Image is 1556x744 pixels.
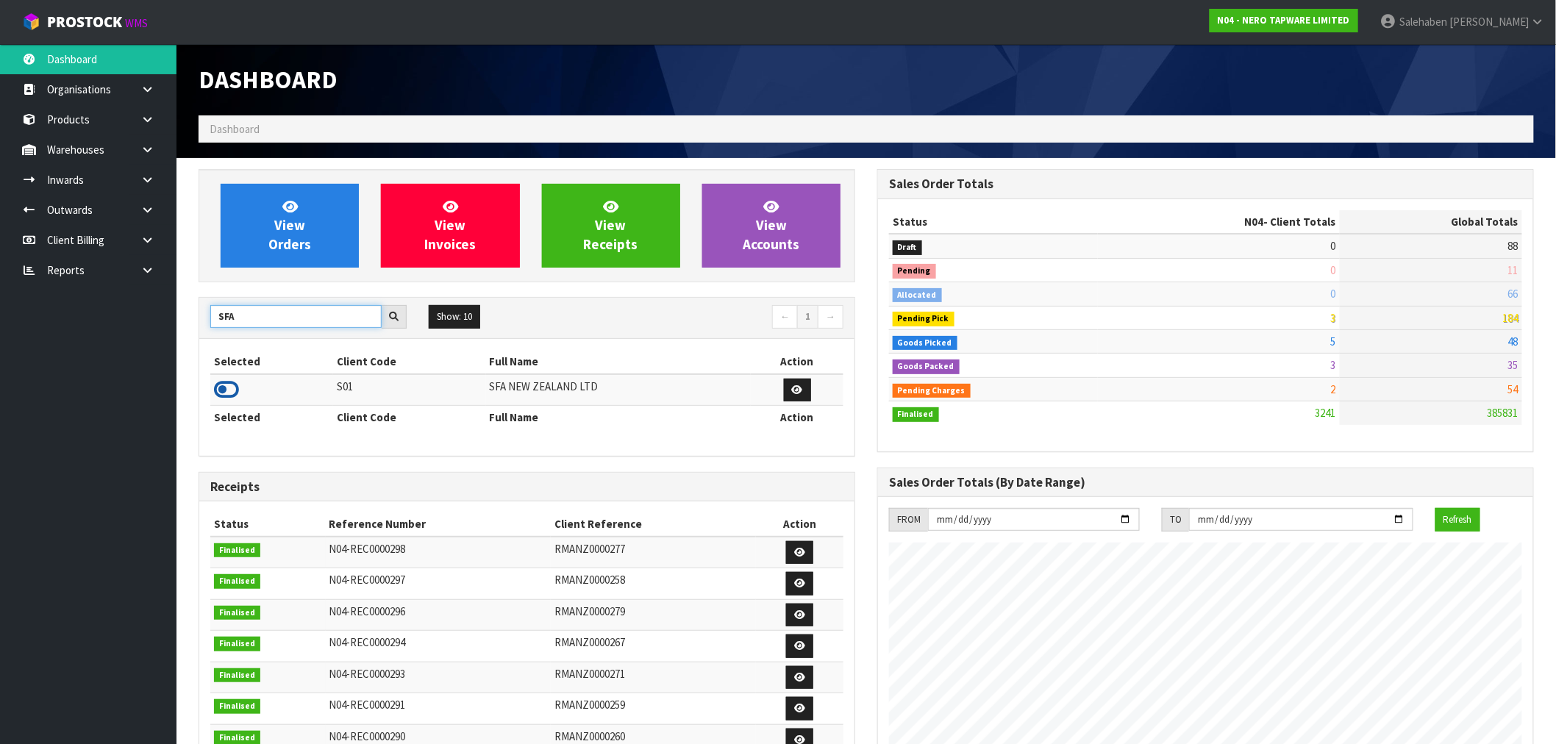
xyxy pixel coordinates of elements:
[329,542,406,556] span: N04-REC0000298
[1508,382,1518,396] span: 54
[1508,335,1518,348] span: 48
[889,476,1522,490] h3: Sales Order Totals (By Date Range)
[893,312,954,326] span: Pending Pick
[381,184,519,268] a: ViewInvoices
[214,543,260,558] span: Finalised
[329,729,406,743] span: N04-REC0000290
[333,374,486,406] td: S01
[751,406,843,429] th: Action
[554,604,625,618] span: RMANZ0000279
[486,350,752,373] th: Full Name
[1331,239,1336,253] span: 0
[554,667,625,681] span: RMANZ0000271
[542,184,680,268] a: ViewReceipts
[214,668,260,683] span: Finalised
[889,210,1098,234] th: Status
[486,374,752,406] td: SFA NEW ZEALAND LTD
[893,288,942,303] span: Allocated
[214,699,260,714] span: Finalised
[214,574,260,589] span: Finalised
[1331,358,1336,372] span: 3
[1435,508,1480,532] button: Refresh
[756,512,843,536] th: Action
[893,240,922,255] span: Draft
[329,604,406,618] span: N04-REC0000296
[554,573,625,587] span: RMANZ0000258
[486,406,752,429] th: Full Name
[329,698,406,712] span: N04-REC0000291
[818,305,843,329] a: →
[1508,239,1518,253] span: 88
[1331,382,1336,396] span: 2
[1245,215,1264,229] span: N04
[554,729,625,743] span: RMANZ0000260
[893,336,957,351] span: Goods Picked
[125,16,148,30] small: WMS
[538,305,843,331] nav: Page navigation
[751,350,843,373] th: Action
[221,184,359,268] a: ViewOrders
[1508,358,1518,372] span: 35
[210,480,843,494] h3: Receipts
[210,512,326,536] th: Status
[1503,311,1518,325] span: 184
[702,184,841,268] a: ViewAccounts
[1331,335,1336,348] span: 5
[554,542,625,556] span: RMANZ0000277
[214,606,260,620] span: Finalised
[214,637,260,651] span: Finalised
[743,198,799,253] span: View Accounts
[326,512,552,536] th: Reference Number
[429,305,480,329] button: Show: 10
[554,635,625,649] span: RMANZ0000267
[268,198,311,253] span: View Orders
[893,264,936,279] span: Pending
[210,406,333,429] th: Selected
[210,350,333,373] th: Selected
[1449,15,1529,29] span: [PERSON_NAME]
[797,305,818,329] a: 1
[1210,9,1358,32] a: N04 - NERO TAPWARE LIMITED
[1218,14,1350,26] strong: N04 - NERO TAPWARE LIMITED
[1162,508,1189,532] div: TO
[551,512,756,536] th: Client Reference
[584,198,638,253] span: View Receipts
[1399,15,1447,29] span: Salehaben
[329,635,406,649] span: N04-REC0000294
[210,305,382,328] input: Search clients
[889,177,1522,191] h3: Sales Order Totals
[47,12,122,32] span: ProStock
[1488,406,1518,420] span: 385831
[1340,210,1522,234] th: Global Totals
[329,667,406,681] span: N04-REC0000293
[893,384,971,398] span: Pending Charges
[1316,406,1336,420] span: 3241
[333,350,486,373] th: Client Code
[893,360,960,374] span: Goods Packed
[199,64,338,95] span: Dashboard
[329,573,406,587] span: N04-REC0000297
[1331,311,1336,325] span: 3
[1508,263,1518,277] span: 11
[333,406,486,429] th: Client Code
[1331,287,1336,301] span: 0
[22,12,40,31] img: cube-alt.png
[210,122,260,136] span: Dashboard
[1331,263,1336,277] span: 0
[554,698,625,712] span: RMANZ0000259
[889,508,928,532] div: FROM
[424,198,476,253] span: View Invoices
[1508,287,1518,301] span: 66
[772,305,798,329] a: ←
[893,407,939,422] span: Finalised
[1098,210,1340,234] th: - Client Totals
